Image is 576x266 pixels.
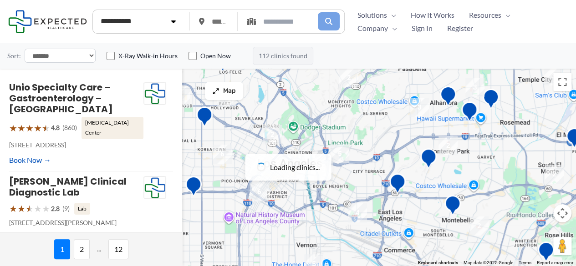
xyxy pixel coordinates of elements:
a: Book Now [9,231,51,245]
a: [PERSON_NAME] Clinical Diagnostic Lab [9,175,127,199]
div: 6 [213,145,232,164]
button: Map [205,82,243,100]
span: Map [223,87,236,95]
span: Sign In [412,21,433,35]
a: How It Works [403,8,462,22]
div: Diagnostic Medical Group [483,89,499,112]
span: ★ [25,120,34,136]
a: Unio Specialty Care – Gastroenterology – [GEOGRAPHIC_DATA] [9,81,113,115]
span: 12 [108,239,128,259]
span: ★ [25,200,34,217]
img: Expected Healthcare Logo [144,82,166,105]
a: Book Now [9,153,51,167]
span: 112 clinics found [253,47,313,65]
div: 2 [469,216,489,236]
img: Expected Healthcare Logo [144,176,166,199]
a: CompanyMenu Toggle [350,21,404,35]
div: Synergy Imaging Center [461,101,478,125]
div: 6 [250,182,269,201]
div: Hd Diagnostic Imaging [214,51,231,75]
div: 2 [339,68,358,87]
a: Sign In [404,21,440,35]
span: (860) [62,122,77,134]
button: Toggle fullscreen view [553,73,571,91]
div: Edward R. Roybal Comprehensive Health Center [389,173,406,196]
div: Montebello Advanced Imaging [444,195,461,218]
a: Terms (opens in new tab) [519,260,531,265]
button: Drag Pegman onto the map to open Street View [553,237,571,255]
span: (9) [62,203,70,215]
div: 4 [348,203,367,222]
div: 2 [171,87,190,106]
a: ResourcesMenu Toggle [462,8,518,22]
button: Map camera controls [553,204,571,222]
p: [STREET_ADDRESS] [9,139,143,151]
div: 5 [330,144,349,163]
span: Menu Toggle [388,21,397,35]
button: Keyboard shortcuts [418,260,458,266]
a: SolutionsMenu Toggle [350,8,403,22]
label: Open Now [200,51,231,60]
span: Register [447,21,473,35]
span: Lab [74,203,90,215]
p: [STREET_ADDRESS][PERSON_NAME] [9,217,143,229]
span: ★ [9,200,17,217]
a: Report a map error [537,260,573,265]
span: ★ [17,120,25,136]
span: 2.8 [51,203,60,215]
span: ★ [9,120,17,136]
span: [MEDICAL_DATA] Center [82,117,143,139]
span: ★ [42,200,50,217]
div: Monterey Park Hospital AHMC [420,148,437,171]
span: ★ [17,200,25,217]
div: 3 [410,98,429,117]
span: ★ [34,200,42,217]
span: ★ [34,120,42,136]
label: X-Ray Walk-in Hours [118,51,178,60]
span: Loading clinics... [270,161,320,174]
div: Pacific Medical Imaging [440,86,456,109]
div: Western Convalescent Hospital [185,176,202,199]
span: ... [93,239,105,259]
div: 3 [465,78,484,97]
span: Solutions [357,8,387,22]
div: Montes Medical Group, Inc. [538,241,554,265]
div: 5 [217,88,236,107]
span: How It Works [411,8,454,22]
img: Maximize [212,87,219,95]
span: ★ [42,120,50,136]
span: Menu Toggle [501,8,510,22]
span: 1 [54,239,70,259]
label: Sort: [7,50,21,62]
div: Unio Specialty Care – Gastroenterology – Temple City [505,47,521,70]
div: 3 [544,66,563,85]
span: 2 [74,239,90,259]
span: 4.8 [51,122,60,134]
span: Company [357,21,388,35]
div: 3 [314,161,333,180]
div: 2 [545,165,564,184]
div: 2 [263,125,282,144]
a: Register [440,21,480,35]
span: Resources [469,8,501,22]
div: Western Diagnostic Radiology by RADDICO &#8211; Central LA [196,106,213,130]
div: 2 [438,136,458,155]
img: Expected Healthcare Logo - side, dark font, small [8,10,87,33]
span: Menu Toggle [387,8,396,22]
span: Map data ©2025 Google [464,260,513,265]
